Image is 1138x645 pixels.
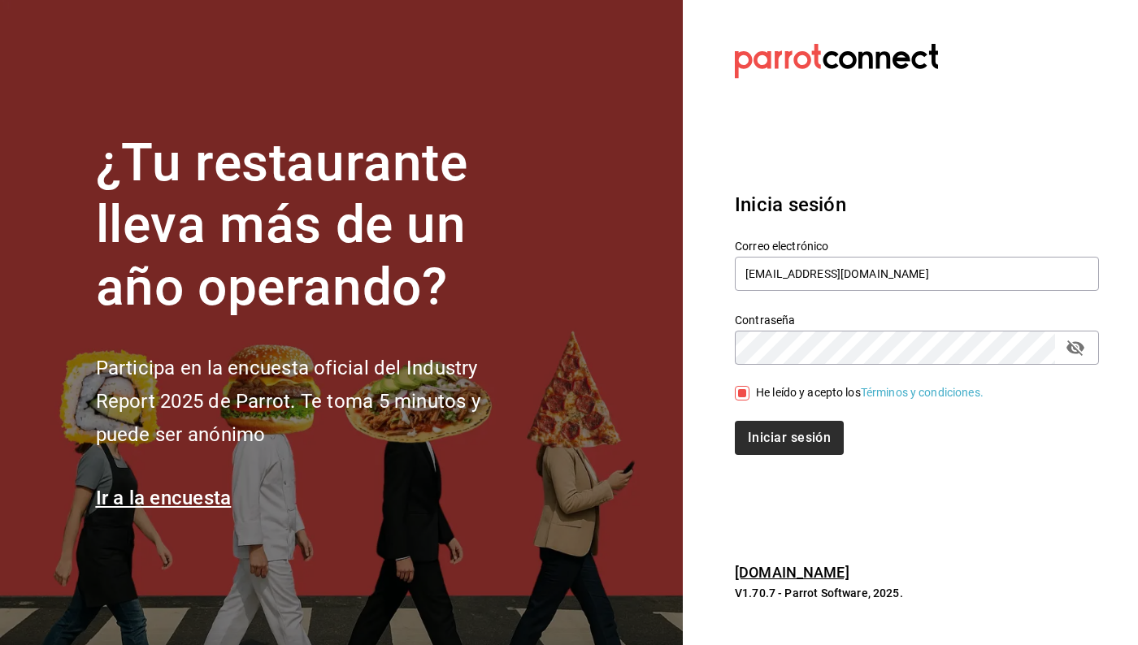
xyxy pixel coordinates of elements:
[735,585,1099,601] p: V1.70.7 - Parrot Software, 2025.
[96,352,535,451] h2: Participa en la encuesta oficial del Industry Report 2025 de Parrot. Te toma 5 minutos y puede se...
[756,384,984,401] div: He leído y acepto los
[735,240,1099,251] label: Correo electrónico
[96,132,535,319] h1: ¿Tu restaurante lleva más de un año operando?
[735,314,1099,325] label: Contraseña
[735,257,1099,291] input: Ingresa tu correo electrónico
[96,487,232,509] a: Ir a la encuesta
[735,421,844,455] button: Iniciar sesión
[1062,334,1089,361] button: passwordField
[861,386,984,399] a: Términos y condiciones.
[735,190,1099,219] h3: Inicia sesión
[735,564,849,581] a: [DOMAIN_NAME]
